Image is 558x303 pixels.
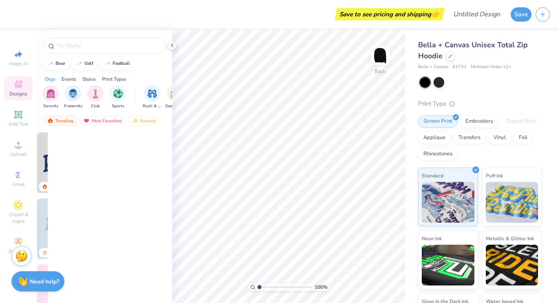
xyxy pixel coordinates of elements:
span: Standard [422,171,443,180]
span: Greek [12,181,25,188]
img: most_fav.gif [83,118,90,124]
span: Add Text [9,121,28,127]
span: Clipart & logos [4,211,33,224]
img: Standard [422,182,474,223]
img: Back [372,47,388,64]
span: Fraternity [64,103,82,109]
div: Digital Print [501,115,541,128]
div: Applique [418,132,451,144]
div: Trending [43,116,77,126]
span: Neon Ink [422,234,442,243]
button: filter button [64,85,82,109]
button: bear [43,58,69,70]
img: trending.gif [47,118,53,124]
img: Newest.gif [132,118,138,124]
div: filter for Game Day [165,85,184,109]
div: filter for Rush & Bid [143,85,162,109]
div: filter for Fraternity [64,85,82,109]
img: 3b9aba4f-e317-4aa7-a679-c95a879539bd [37,133,97,193]
button: filter button [165,85,184,109]
span: 100 % [314,283,328,291]
img: trend_line.gif [104,61,111,66]
img: Metallic & Glitter Ink [486,245,538,285]
img: trend_line.gif [47,61,54,66]
div: Embroidery [460,115,499,128]
span: Metallic & Glitter Ink [486,234,534,243]
div: Print Type [418,99,542,108]
input: Untitled Design [447,6,507,22]
div: Most Favorited [80,116,126,126]
div: Save to see pricing and shipping [337,8,443,20]
span: Rush & Bid [143,103,162,109]
input: Try "Alpha" [56,42,161,50]
div: filter for Sorority [42,85,59,109]
div: football [113,61,130,66]
img: trend_line.gif [76,61,83,66]
span: Image AI [9,60,28,67]
div: Transfers [453,132,486,144]
button: filter button [143,85,162,109]
span: Sorority [43,103,58,109]
img: Game Day Image [170,89,179,98]
img: Club Image [91,89,100,98]
img: Puff Ink [486,182,538,223]
div: Screen Print [418,115,458,128]
img: Sports Image [113,89,123,98]
span: # 3741 [452,64,467,71]
img: Rush & Bid Image [148,89,157,98]
div: filter for Club [87,85,104,109]
button: golf [72,58,97,70]
div: Back [375,68,385,75]
span: Designs [9,91,27,97]
div: filter for Sports [110,85,126,109]
img: Neon Ink [422,245,474,285]
div: Print Types [102,75,126,83]
span: Club [91,103,100,109]
span: Bella + Canvas Unisex Total Zip Hoodie [418,40,528,61]
button: filter button [42,85,59,109]
div: bear [55,61,65,66]
span: Game Day [165,103,184,109]
span: Decorate [9,248,28,254]
span: 👉 [431,9,440,19]
img: 5a4b4175-9e88-49c8-8a23-26d96782ddc6 [37,199,97,259]
img: Sorority Image [46,89,55,98]
div: Newest [128,116,159,126]
div: golf [84,61,93,66]
div: Events [62,75,76,83]
span: Minimum Order: 12 + [471,64,511,71]
strong: Need help? [30,278,59,285]
button: football [100,58,134,70]
span: Bella + Canvas [418,64,448,71]
button: filter button [87,85,104,109]
div: Orgs [45,75,55,83]
button: filter button [110,85,126,109]
div: Rhinestones [418,148,458,160]
span: Upload [10,151,27,157]
button: Save [511,7,531,22]
div: Vinyl [488,132,511,144]
img: Fraternity Image [69,89,77,98]
div: Styles [82,75,96,83]
span: Puff Ink [486,171,503,180]
span: Sports [112,103,124,109]
div: Foil [514,132,533,144]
